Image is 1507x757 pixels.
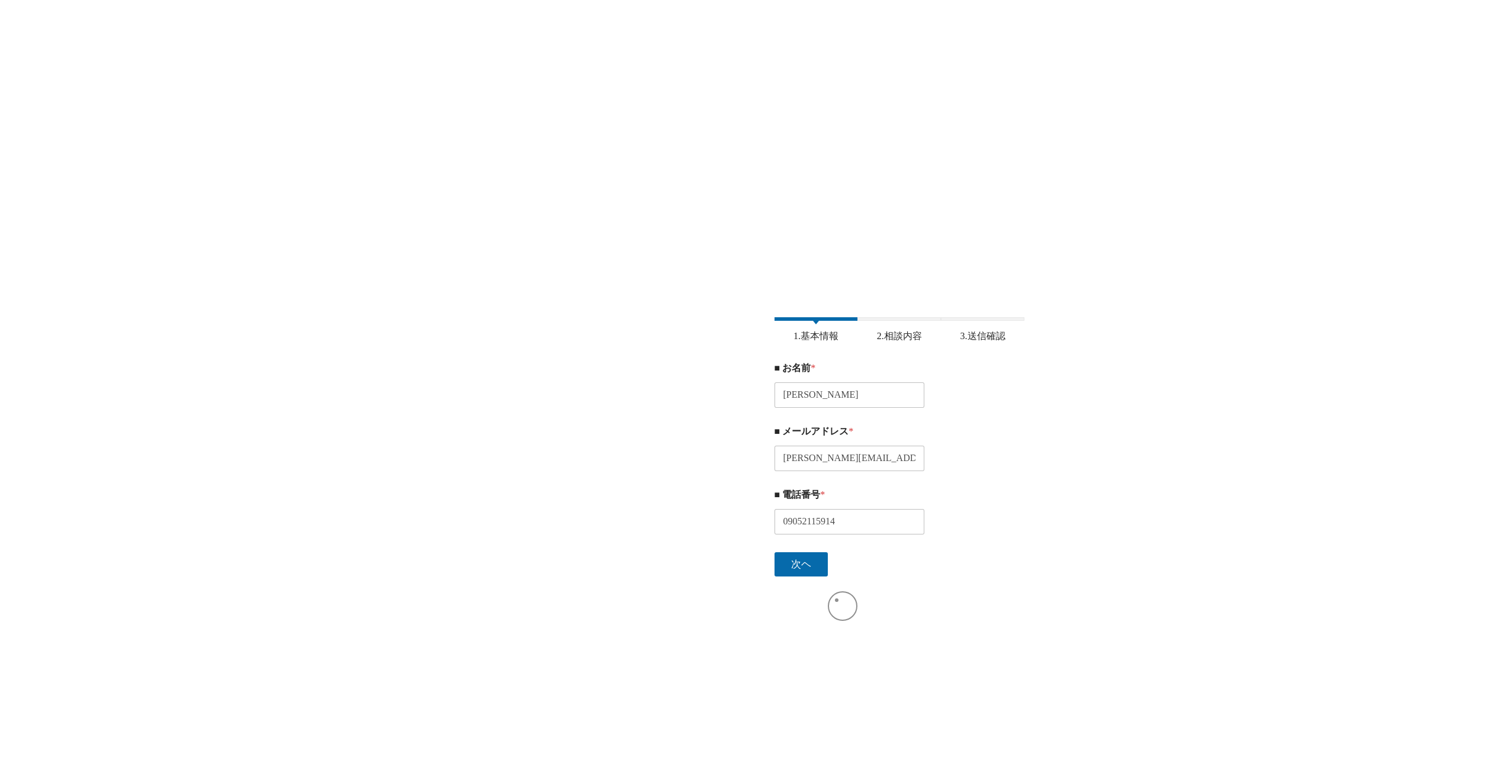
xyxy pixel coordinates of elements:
[775,426,1025,437] label: ■ メールアドレス
[775,317,858,321] span: 1
[952,330,1014,342] span: 3.送信確認
[857,317,941,321] span: 2
[775,552,828,576] button: 次ヘ
[775,489,1025,500] label: ■ 電話番号
[785,330,847,342] span: 1.基本情報
[941,317,1024,321] span: 3
[868,330,931,342] span: 2.相談内容
[775,362,1025,373] label: ■ お名前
